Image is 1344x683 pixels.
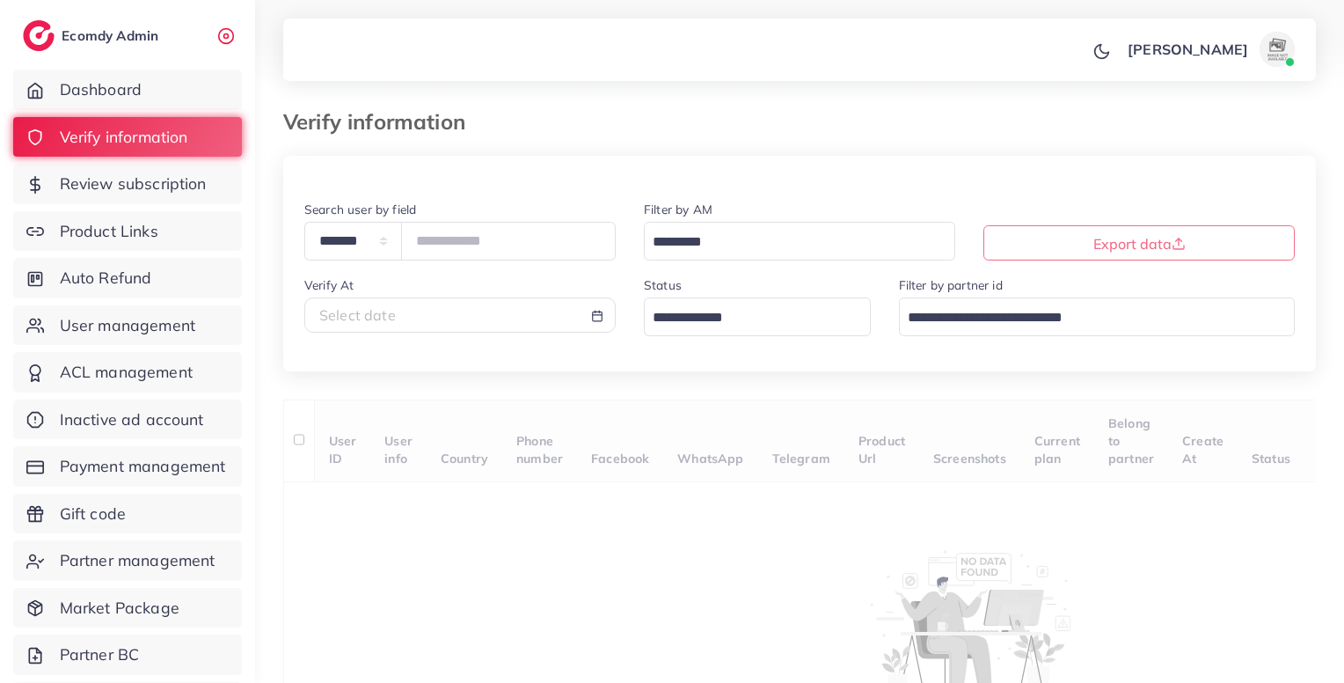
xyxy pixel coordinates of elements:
span: User management [60,314,195,337]
span: Product Links [60,220,158,243]
label: Verify At [304,276,354,294]
h3: Verify information [283,109,479,135]
a: Review subscription [13,164,242,204]
span: ACL management [60,361,193,384]
span: Select date [319,306,396,324]
a: Partner management [13,540,242,581]
a: Auto Refund [13,258,242,298]
span: Inactive ad account [60,408,204,431]
span: Market Package [60,597,179,620]
a: Gift code [13,494,242,534]
img: avatar [1260,32,1295,67]
a: Market Package [13,588,242,628]
button: Export data [983,225,1295,261]
label: Filter by partner id [899,276,1003,294]
a: Verify information [13,117,242,158]
span: Partner BC [60,643,140,666]
span: Partner management [60,549,215,572]
a: Dashboard [13,70,242,110]
span: Export data [1093,235,1186,253]
img: logo [23,20,55,51]
input: Search for option [902,305,1273,332]
input: Search for option [646,229,932,256]
span: Dashboard [60,78,142,101]
a: User management [13,305,242,346]
h2: Ecomdy Admin [62,27,163,44]
a: Partner BC [13,635,242,675]
a: [PERSON_NAME]avatar [1118,32,1302,67]
div: Search for option [644,297,871,335]
span: Gift code [60,503,126,525]
a: ACL management [13,352,242,393]
input: Search for option [646,305,848,332]
label: Filter by AM [644,201,712,218]
label: Search user by field [304,201,416,218]
p: [PERSON_NAME] [1128,39,1248,60]
a: Product Links [13,211,242,252]
span: Verify information [60,126,188,149]
label: Status [644,276,682,294]
a: Payment management [13,446,242,487]
span: Payment management [60,455,226,478]
div: Search for option [644,222,955,260]
div: Search for option [899,297,1296,335]
span: Auto Refund [60,267,152,290]
a: logoEcomdy Admin [23,20,163,51]
span: Review subscription [60,173,207,195]
a: Inactive ad account [13,400,242,440]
